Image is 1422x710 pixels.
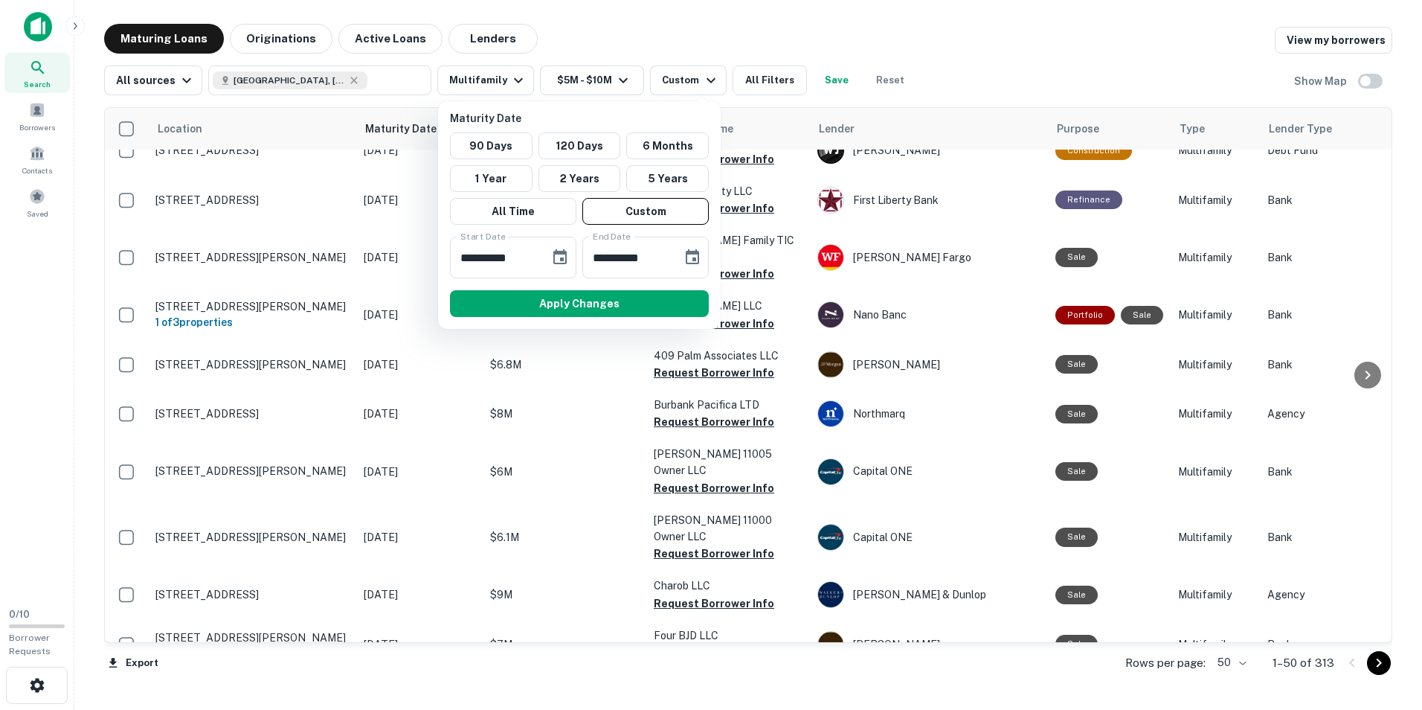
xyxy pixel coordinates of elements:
button: 2 Years [538,165,621,192]
label: End Date [593,230,631,243]
button: 120 Days [538,132,621,159]
p: Maturity Date [450,110,715,127]
button: Choose date, selected date is Dec 1, 2026 [678,243,707,272]
button: 90 Days [450,132,533,159]
button: 5 Years [626,165,709,192]
label: Start Date [460,230,506,243]
button: All Time [450,198,576,225]
button: 1 Year [450,165,533,192]
button: Custom [582,198,709,225]
button: 6 Months [626,132,709,159]
button: Choose date, selected date is Nov 1, 2025 [545,243,575,272]
button: Apply Changes [450,290,709,317]
iframe: Chat Widget [1348,591,1422,662]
